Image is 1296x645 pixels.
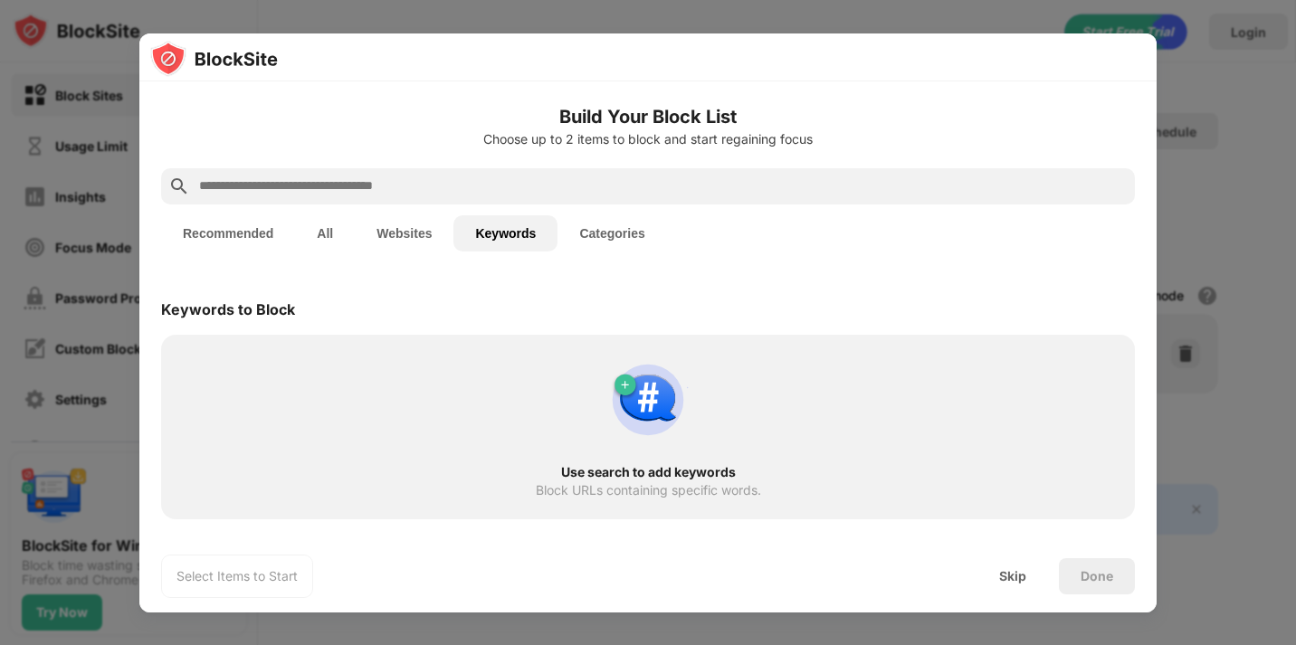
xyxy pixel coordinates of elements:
button: All [295,215,355,251]
button: Keywords [453,215,557,251]
img: block-by-keyword.svg [605,356,691,443]
div: Block URLs containing specific words. [536,483,761,498]
button: Recommended [161,215,295,251]
h6: Build Your Block List [161,103,1135,130]
div: Use search to add keywords [194,465,1102,479]
img: logo-blocksite.svg [150,41,278,77]
div: Done [1081,569,1113,583]
div: Choose up to 2 items to block and start regaining focus [161,132,1135,147]
div: Select Items to Start [176,567,298,585]
div: Skip [999,569,1026,583]
button: Websites [355,215,453,251]
button: Categories [557,215,666,251]
div: Keywords to Block [161,300,295,318]
img: search.svg [168,175,190,197]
